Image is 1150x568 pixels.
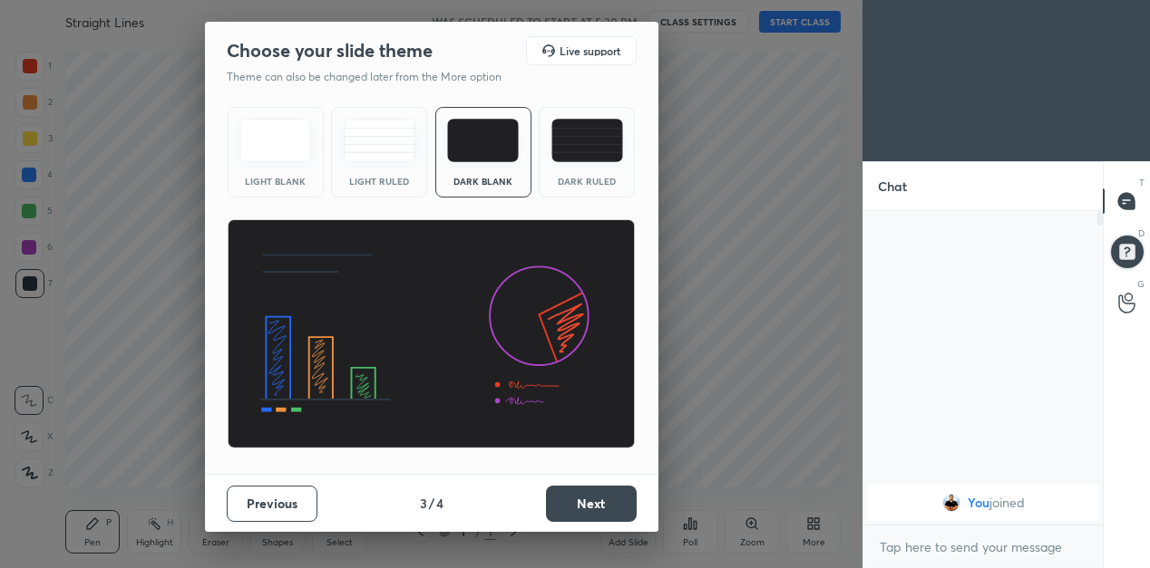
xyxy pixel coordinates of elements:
[560,45,620,56] h5: Live support
[344,119,415,162] img: lightRuledTheme.5fabf969.svg
[551,119,623,162] img: darkRuledTheme.de295e13.svg
[968,496,989,510] span: You
[1139,176,1145,189] p: T
[551,177,623,186] div: Dark Ruled
[420,494,427,513] h4: 3
[942,494,960,512] img: 1e38c583a5a84d2d90cd8c4fa013e499.jpg
[227,486,317,522] button: Previous
[227,39,433,63] h2: Choose your slide theme
[1137,277,1145,291] p: G
[436,494,443,513] h4: 4
[546,486,637,522] button: Next
[227,219,636,449] img: darkThemeBanner.d06ce4a2.svg
[447,177,520,186] div: Dark Blank
[863,162,921,210] p: Chat
[239,119,311,162] img: lightTheme.e5ed3b09.svg
[989,496,1025,510] span: joined
[227,69,521,85] p: Theme can also be changed later from the More option
[863,481,1103,525] div: grid
[343,177,415,186] div: Light Ruled
[447,119,519,162] img: darkTheme.f0cc69e5.svg
[429,494,434,513] h4: /
[239,177,312,186] div: Light Blank
[1138,226,1145,240] p: D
